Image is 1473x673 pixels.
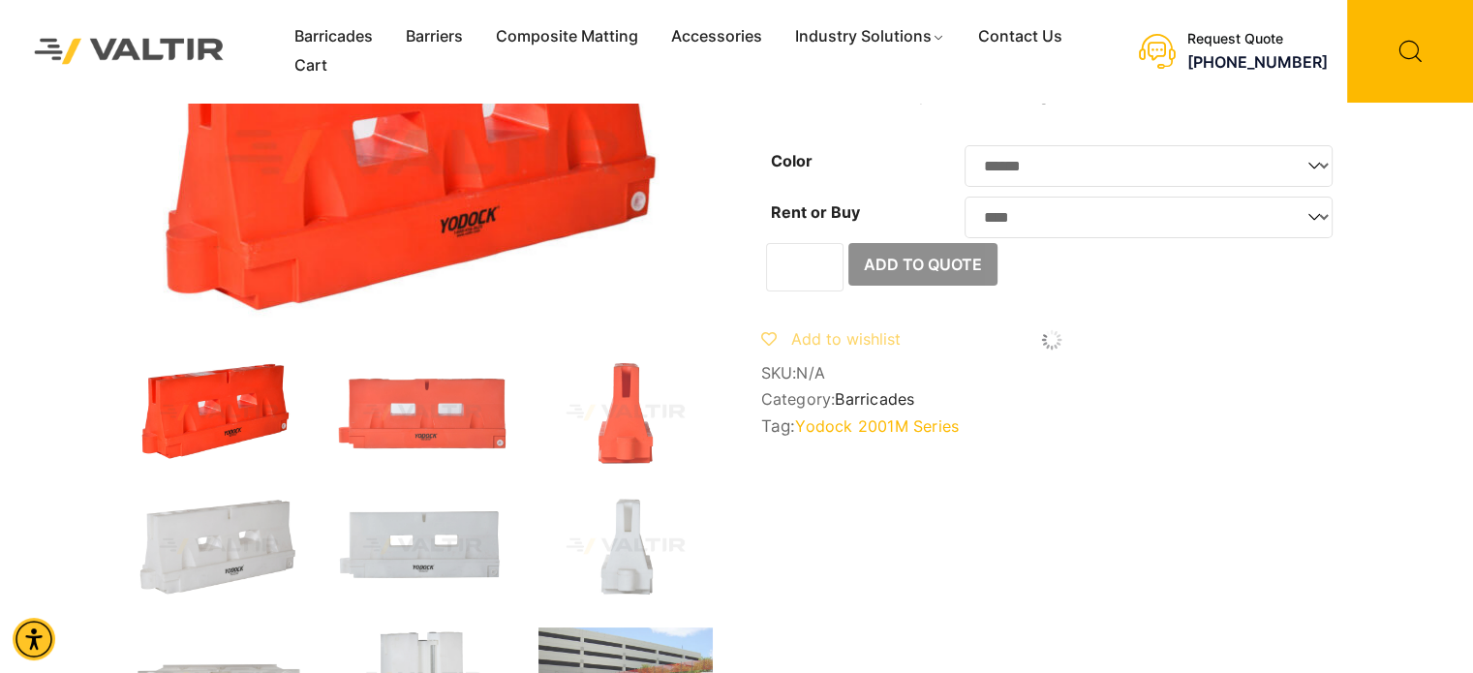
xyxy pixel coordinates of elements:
[278,22,389,51] a: Barricades
[278,51,344,80] a: Cart
[771,202,860,222] label: Rent or Buy
[779,22,962,51] a: Industry Solutions
[335,494,509,598] img: A white plastic device with two rectangular openings and a logo, likely a component or accessory ...
[479,22,655,51] a: Composite Matting
[848,243,997,286] button: Add to Quote
[538,360,713,465] img: An orange plastic object with a triangular shape, featuring a slot at the top and a circular base.
[389,22,479,51] a: Barriers
[655,22,779,51] a: Accessories
[761,390,1342,409] span: Category:
[766,243,844,291] input: Product quantity
[13,618,55,660] div: Accessibility Menu
[796,363,825,382] span: N/A
[761,364,1342,382] span: SKU:
[132,360,306,465] img: 2001M_Org_3Q.jpg
[132,494,306,598] img: A white plastic dock component with openings, labeled "YODOCK," designed for modular assembly or ...
[1187,31,1328,47] div: Request Quote
[15,18,244,83] img: Valtir Rentals
[962,22,1079,51] a: Contact Us
[1187,52,1328,72] a: call (888) 496-3625
[771,151,813,170] label: Color
[795,416,959,436] a: Yodock 2001M Series
[538,494,713,598] img: A white plastic component with a vertical design, featuring a slot at the top and a cylindrical p...
[835,389,914,409] a: Barricades
[335,360,509,465] img: An orange traffic barrier with reflective white panels and the brand name "YODOCK" printed on it.
[761,416,1342,436] span: Tag:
